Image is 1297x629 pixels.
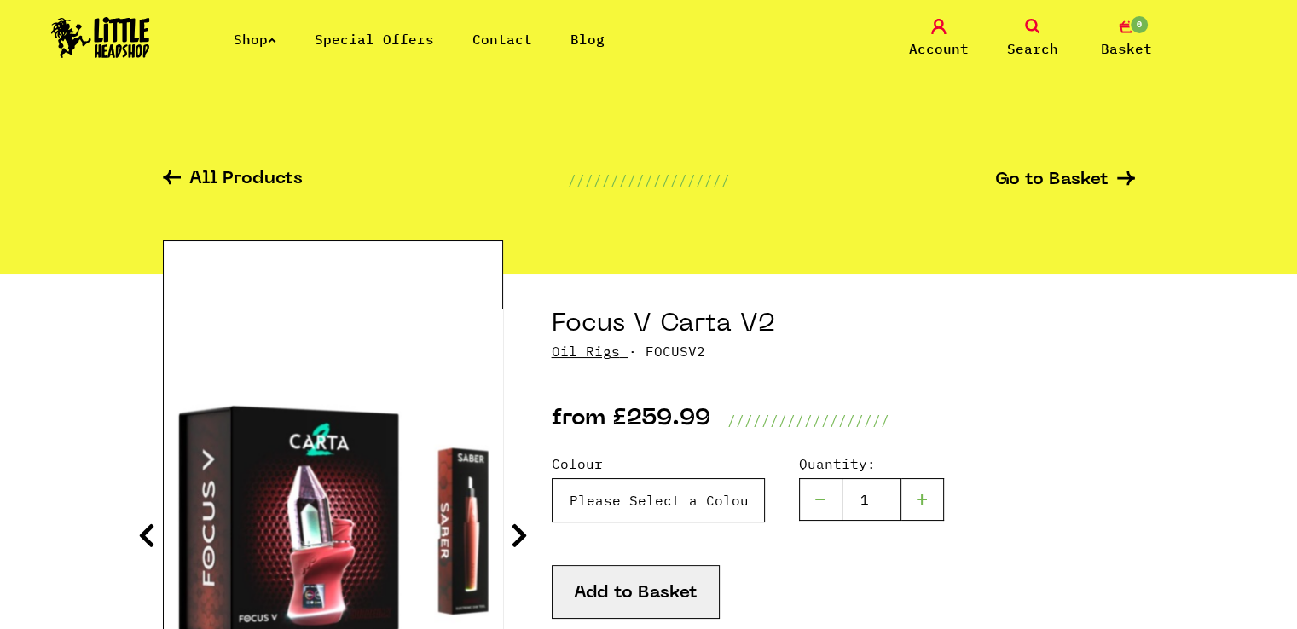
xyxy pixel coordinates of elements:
a: Blog [570,31,605,48]
a: Shop [234,31,276,48]
h1: Focus V Carta V2 [552,309,1135,341]
a: All Products [163,170,303,190]
p: /////////////////// [568,170,730,190]
a: 0 Basket [1084,19,1169,59]
input: 1 [842,478,901,521]
p: /////////////////// [727,410,889,430]
a: Search [990,19,1075,59]
p: · FOCUSV2 [552,341,1135,361]
label: Quantity: [799,453,944,474]
a: Go to Basket [995,171,1135,189]
a: Oil Rigs [552,343,620,360]
span: Search [1007,38,1058,59]
button: Add to Basket [552,565,720,619]
label: Colour [552,453,765,474]
p: from £259.99 [552,410,710,430]
a: Special Offers [315,31,434,48]
span: 0 [1129,14,1149,35]
span: Basket [1101,38,1152,59]
img: Little Head Shop Logo [51,17,150,58]
span: Account [909,38,969,59]
a: Contact [472,31,532,48]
